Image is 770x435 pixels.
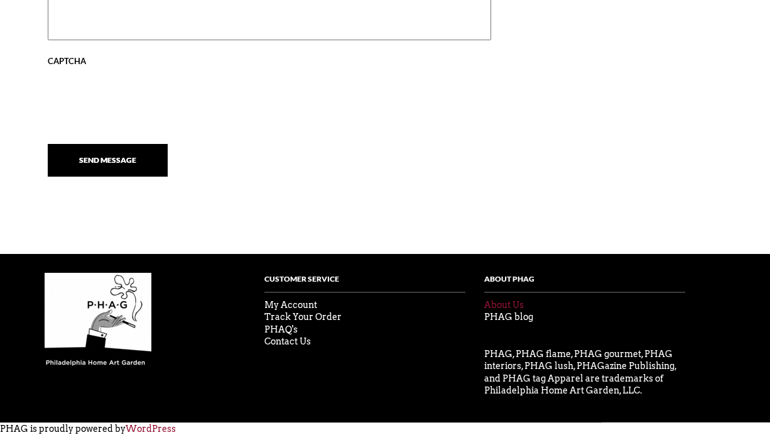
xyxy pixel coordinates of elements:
[48,56,86,70] label: Captcha
[484,273,685,293] h4: About PHag
[264,300,317,310] a: My Account
[264,312,342,322] a: Track Your Order
[264,324,298,334] a: PHAQ's
[484,348,685,397] p: PHAG, PHAG flame, PHAG gourmet, PHAG interiors, PHAG lush, PHAGazine Publishing, and PHAG tag App...
[48,144,168,177] input: Send Message
[264,273,465,293] h4: Customer Service
[264,336,311,346] a: Contact Us
[48,75,239,124] iframe: reCAPTCHA
[45,273,151,367] img: phag-logo-compressor.gif
[126,424,176,434] a: WordPress
[484,300,524,310] a: About Us
[484,312,533,322] a: PHAG blog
